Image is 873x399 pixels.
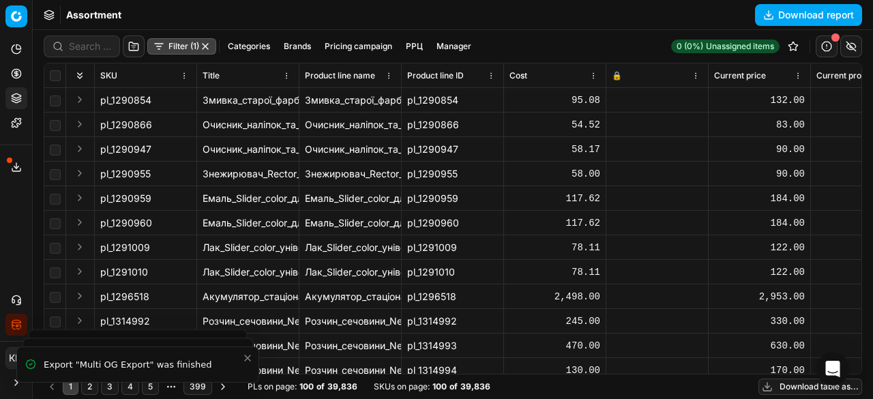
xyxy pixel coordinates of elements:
button: Go to previous page [44,379,60,395]
div: Очисник_наліпок_та_клею_Rector_200_мл [203,143,293,156]
div: 2,953.00 [714,290,805,304]
div: pl_1291010 [407,265,498,279]
div: Емаль_Slider_color_для_кераміки_та_емалевих_покриттів_біла_400_мл [305,192,396,205]
div: 54.52 [509,118,600,132]
span: SKUs on page : [374,381,430,392]
div: Лак_Slider_color_універсальний_безбарвний_глянцевий_400_мл [305,241,396,254]
div: 90.00 [714,143,805,156]
button: Expand [72,165,88,181]
div: 58.00 [509,167,600,181]
button: 399 [183,379,212,395]
span: Current price [714,70,766,81]
div: Очисник_наліпок_та_клею_Piton_150_мл_ [203,118,293,132]
div: Розчин_сечовини_New_Formula_10_л [203,314,293,328]
button: Expand [72,263,88,280]
div: Очисник_наліпок_та_клею_Piton_150_мл_ [305,118,396,132]
button: Expand [72,288,88,304]
button: 2 [81,379,98,395]
div: Знежирювач_Rector_універсальний_300_мл [203,167,293,181]
div: 184.00 [714,216,805,230]
span: Title [203,70,220,81]
a: 0 (0%)Unassigned items [671,40,780,53]
span: pl_1290960 [100,216,152,230]
button: Expand [72,116,88,132]
div: 2,498.00 [509,290,600,304]
div: pl_1291009 [407,241,498,254]
nav: breadcrumb [66,8,121,22]
button: Manager [431,38,477,55]
div: 117.62 [509,192,600,205]
button: 5 [142,379,159,395]
span: 🔒 [612,70,622,81]
strong: 100 [432,381,447,392]
div: Акумулятор_стаціонарний_Genesis_NP24-12_AGM_24Ah_Ев_(-/+)_клема_під_болт_166х175х125_мм_ [203,290,293,304]
span: pl_1290854 [100,93,151,107]
button: Pricing campaign [319,38,398,55]
div: Емаль_Slider_color_для_кераміки_та_емалевих_покриттів_біла_400_мл [203,192,293,205]
strong: 39,836 [327,381,357,392]
span: Product line name [305,70,375,81]
button: Go to next page [215,379,231,395]
div: 122.00 [714,241,805,254]
strong: of [316,381,325,392]
span: Assortment [66,8,121,22]
div: pl_1314994 [407,364,498,377]
div: Open Intercom Messenger [816,353,849,385]
button: РРЦ [400,38,428,55]
div: 170.00 [714,364,805,377]
div: 184.00 [714,192,805,205]
div: 78.11 [509,241,600,254]
button: Expand [72,214,88,231]
div: Розчин_сечовини_New_Formula_5_л [203,364,293,377]
span: pl_1296518 [100,290,149,304]
span: pl_1290959 [100,192,151,205]
div: Розчин_сечовини_New_Formula_5_л [305,364,396,377]
div: 130.00 [509,364,600,377]
div: 78.11 [509,265,600,279]
div: Емаль_Slider_color_для_побутової_техніки_біла_400_мл [305,216,396,230]
button: Expand [72,190,88,206]
button: Close toast [239,350,256,366]
button: Expand [72,239,88,255]
button: 3 [101,379,119,395]
span: SKU [100,70,117,81]
div: pl_1290959 [407,192,498,205]
button: КM [5,347,27,369]
strong: 39,836 [460,381,490,392]
button: 1 [63,379,78,395]
input: Search by SKU or title [69,40,111,53]
div: Розчин_сечовини_New_Formula_20_л [305,339,396,353]
strong: 100 [299,381,314,392]
div: 470.00 [509,339,600,353]
div: Акумулятор_стаціонарний_Genesis_NP24-12_AGM_24Ah_Ев_(-/+)_клема_під_болт_166х175х125_мм_ [305,290,396,304]
div: pl_1296518 [407,290,498,304]
div: Емаль_Slider_color_для_побутової_техніки_біла_400_мл [203,216,293,230]
div: Лак_Slider_color_універсальний_безбарвний_глянцевий_400_мл [203,241,293,254]
div: pl_1290866 [407,118,498,132]
button: Filter (1) [147,38,216,55]
span: pl_1291009 [100,241,150,254]
div: pl_1314992 [407,314,498,328]
div: pl_1290960 [407,216,498,230]
nav: pagination [44,377,231,396]
div: 117.62 [509,216,600,230]
button: Brands [278,38,316,55]
div: Лак_Slider_color_універсальний_безбарвний_матовий_400_мл [305,265,396,279]
span: pl_1290947 [100,143,151,156]
span: pl_1314992 [100,314,150,328]
div: Export "Multi OG Export" was finished [44,358,242,372]
div: 83.00 [714,118,805,132]
div: Очисник_наліпок_та_клею_Rector_200_мл [305,143,396,156]
span: PLs on page : [248,381,297,392]
div: pl_1290947 [407,143,498,156]
div: 330.00 [714,314,805,328]
div: Знежирювач_Rector_універсальний_300_мл [305,167,396,181]
div: 90.00 [714,167,805,181]
span: Cost [509,70,527,81]
div: pl_1314993 [407,339,498,353]
button: Categories [222,38,276,55]
div: Лак_Slider_color_універсальний_безбарвний_матовий_400_мл [203,265,293,279]
div: pl_1290955 [407,167,498,181]
div: 630.00 [714,339,805,353]
div: Змивка_старої_фарби_Piton_400_мл [203,93,293,107]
